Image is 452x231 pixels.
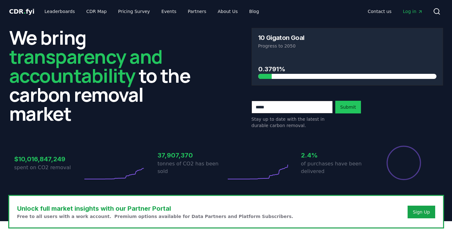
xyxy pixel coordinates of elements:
span: transparency and accountability [9,43,162,88]
h3: 37,907,370 [158,151,226,160]
div: Percentage of sales delivered [386,145,422,181]
h3: 10 Gigaton Goal [258,35,305,41]
a: Leaderboards [39,6,80,17]
a: CDR Map [81,6,112,17]
a: Events [156,6,181,17]
a: CDR.fyi [9,7,35,16]
h3: $10,016,847,249 [14,154,83,164]
a: Sign Up [413,209,430,215]
p: spent on CO2 removal [14,164,83,171]
button: Submit [335,101,361,113]
p: Progress to 2050 [258,43,436,49]
p: tonnes of CO2 has been sold [158,160,226,175]
span: . [23,8,26,15]
h3: 0.3791% [258,64,436,74]
h3: Unlock full market insights with our Partner Portal [17,204,293,213]
span: CDR fyi [9,8,35,15]
span: Log in [403,8,423,15]
p: Free to all users with a work account. Premium options available for Data Partners and Platform S... [17,213,293,220]
a: Pricing Survey [113,6,155,17]
h3: 2.4% [301,151,370,160]
a: Partners [183,6,211,17]
a: Log in [398,6,428,17]
p: of purchases have been delivered [301,160,370,175]
nav: Main [39,6,264,17]
button: Sign Up [408,206,435,218]
a: Contact us [363,6,396,17]
nav: Main [363,6,428,17]
a: Blog [244,6,264,17]
a: About Us [213,6,243,17]
h2: We bring to the carbon removal market [9,28,201,123]
p: Stay up to date with the latest in durable carbon removal. [252,116,333,129]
